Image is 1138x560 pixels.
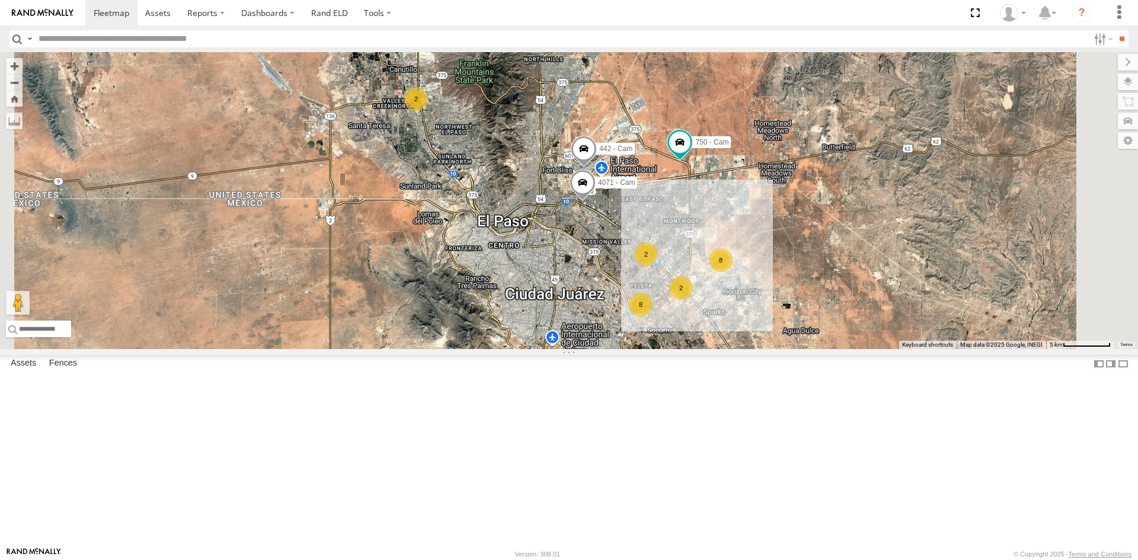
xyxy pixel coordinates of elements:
span: 5 km [1050,341,1063,348]
button: Keyboard shortcuts [902,341,953,349]
div: Version: 308.01 [515,551,560,558]
label: Dock Summary Table to the Left [1093,355,1105,372]
button: Zoom out [6,74,23,91]
span: 4071 - Cam [598,178,635,186]
button: Zoom Home [6,91,23,107]
span: 442 - Cam [599,145,632,153]
label: Map Settings [1118,132,1138,149]
i: ? [1072,4,1091,23]
label: Hide Summary Table [1117,355,1129,372]
label: Search Query [25,30,34,47]
label: Search Filter Options [1089,30,1115,47]
button: Zoom in [6,58,23,74]
a: Terms (opens in new tab) [1120,343,1133,347]
span: Map data ©2025 Google, INEGI [960,341,1043,348]
div: 2 [634,242,658,266]
label: Fences [43,356,83,372]
a: Terms and Conditions [1069,551,1131,558]
div: 8 [629,293,653,316]
div: 8 [709,248,733,272]
label: Dock Summary Table to the Right [1105,355,1117,372]
button: Map Scale: 5 km per 77 pixels [1046,341,1114,349]
button: Drag Pegman onto the map to open Street View [6,291,30,315]
img: rand-logo.svg [12,9,73,17]
div: Armando Sotelo [996,4,1030,22]
span: 750 - Cam [695,137,728,146]
a: Visit our Website [7,548,61,560]
div: 2 [669,276,693,300]
div: © Copyright 2025 - [1014,551,1131,558]
label: Measure [6,113,23,129]
label: Assets [5,356,42,372]
div: 2 [404,87,428,111]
